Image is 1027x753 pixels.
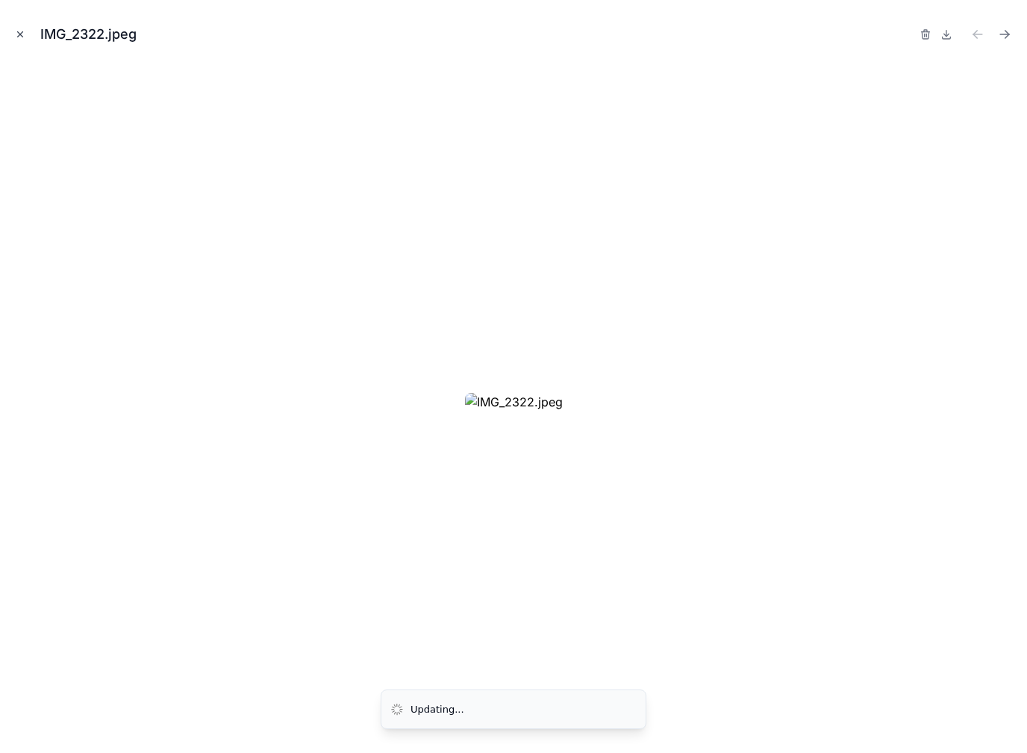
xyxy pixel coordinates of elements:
img: IMG_2322.jpeg [465,393,563,411]
div: IMG_2322.jpeg [40,24,149,45]
div: Updating... [411,702,464,717]
button: Previous file [967,24,988,45]
button: Close modal [12,26,28,43]
button: Next file [994,24,1015,45]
